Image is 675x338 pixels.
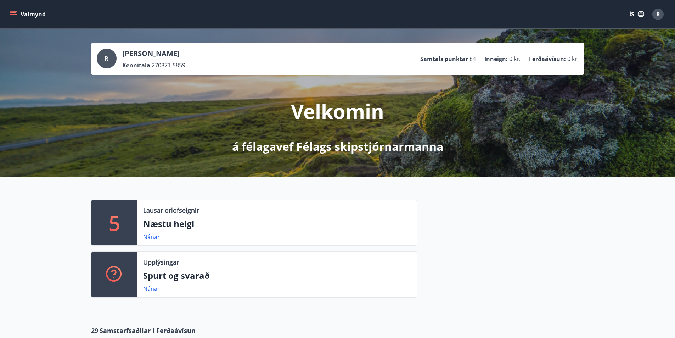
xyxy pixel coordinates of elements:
[420,55,468,63] p: Samtals punktar
[567,55,579,63] span: 0 kr.
[143,233,160,241] a: Nánar
[91,326,98,335] span: 29
[656,10,660,18] span: R
[9,8,49,21] button: menu
[484,55,508,63] p: Inneign :
[143,270,411,282] p: Spurt og svarað
[143,218,411,230] p: Næstu helgi
[105,55,108,62] span: R
[529,55,566,63] p: Ferðaávísun :
[100,326,196,335] span: Samstarfsaðilar í Ferðaávísun
[509,55,521,63] span: 0 kr.
[122,49,185,59] p: [PERSON_NAME]
[143,285,160,293] a: Nánar
[143,257,179,267] p: Upplýsingar
[122,61,150,69] p: Kennitala
[109,209,120,236] p: 5
[649,6,666,23] button: R
[143,206,199,215] p: Lausar orlofseignir
[625,8,648,21] button: ÍS
[232,139,443,154] p: á félagavef Félags skipstjórnarmanna
[469,55,476,63] span: 84
[291,98,384,124] p: Velkomin
[152,61,185,69] span: 270871-5859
